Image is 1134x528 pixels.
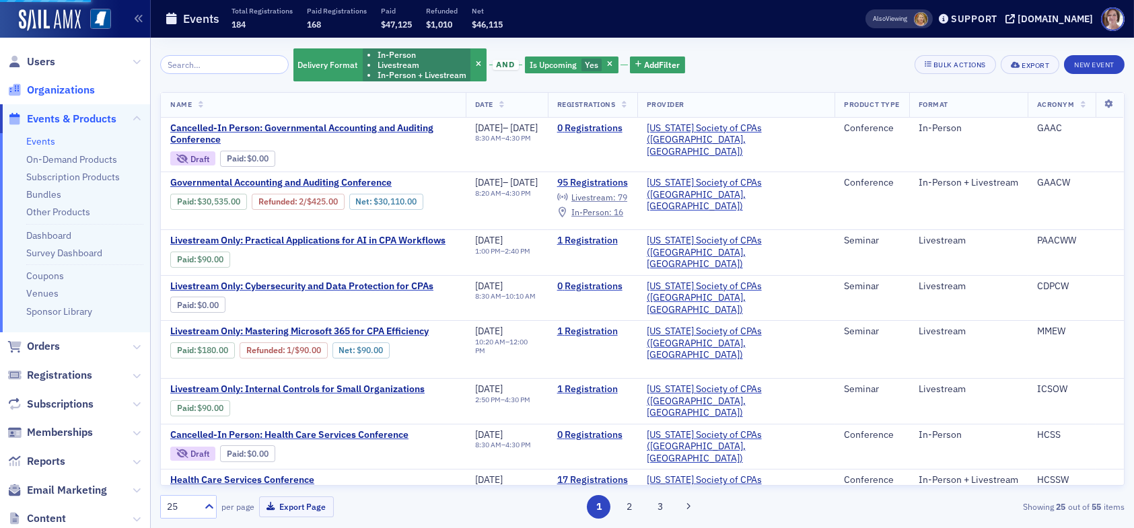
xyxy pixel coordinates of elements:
a: Livestream Only: Internal Controls for Small Organizations [170,383,425,395]
span: In-Person : [571,206,612,217]
div: – [475,177,538,189]
div: Export [1022,62,1049,69]
div: Draft [190,155,209,163]
div: In-Person [919,122,1018,135]
time: 10:20 AM [475,337,505,346]
div: Seminar [844,383,899,395]
span: 168 [307,19,321,30]
span: Reports [27,454,65,469]
div: CDPCW [1037,280,1114,293]
button: 3 [648,495,672,519]
button: New Event [1064,55,1125,74]
div: – [475,395,530,404]
span: Registrations [557,100,616,109]
a: [US_STATE] Society of CPAs ([GEOGRAPHIC_DATA], [GEOGRAPHIC_DATA]) [647,177,826,213]
div: – [475,122,538,135]
span: Memberships [27,425,93,440]
time: 1:00 PM [475,246,501,256]
a: Subscriptions [7,397,94,412]
a: Other Products [26,206,90,218]
p: Total Registrations [232,6,293,15]
input: Search… [160,55,289,74]
button: Export [1001,55,1059,74]
span: $30,535.00 [198,196,241,206]
div: [DOMAIN_NAME] [1018,13,1093,25]
span: Events & Products [27,112,116,126]
span: Email Marketing [27,483,107,498]
time: 8:20 AM [475,188,501,198]
div: In-Person [919,429,1018,441]
p: Paid [381,6,412,15]
div: Livestream [919,383,1018,395]
div: MMEW [1037,326,1114,338]
span: [DATE] [475,176,503,188]
span: Governmental Accounting and Auditing Conference [170,177,396,189]
a: In-Person: 16 [557,207,623,218]
a: Email Marketing [7,483,107,498]
div: Conference [844,177,899,189]
span: $47,125 [381,19,412,30]
a: [US_STATE] Society of CPAs ([GEOGRAPHIC_DATA], [GEOGRAPHIC_DATA]) [647,326,826,361]
div: Conference [844,429,899,441]
span: and [493,60,519,71]
li: In-Person [378,50,466,60]
span: $425.00 [307,196,338,206]
a: Livestream Only: Mastering Microsoft 365 for CPA Efficiency [170,326,456,338]
time: 8:30 AM [475,291,501,301]
span: [DATE] [510,176,538,188]
a: 17 Registrations [557,474,628,486]
span: 16 [614,206,623,217]
span: Format [919,100,948,109]
a: [US_STATE] Society of CPAs ([GEOGRAPHIC_DATA], [GEOGRAPHIC_DATA]) [647,235,826,270]
a: Livestream: 79 [557,192,627,203]
p: Paid Registrations [307,6,367,15]
span: Yes [585,59,598,70]
div: HCSSW [1037,474,1114,486]
span: : [246,345,287,355]
a: View Homepage [81,9,111,32]
div: Yes [525,56,618,73]
a: 0 Registrations [557,280,628,293]
a: Bundles [26,188,61,200]
span: Profile [1101,7,1125,31]
div: Paid: 2 - $9000 [170,252,230,268]
a: Organizations [7,83,95,98]
span: Product Type [844,100,899,109]
a: Health Care Services Conference [170,474,396,486]
span: : [177,300,198,310]
a: 0 Registrations [557,429,628,441]
a: [US_STATE] Society of CPAs ([GEOGRAPHIC_DATA], [GEOGRAPHIC_DATA]) [647,122,826,158]
div: – [475,338,538,355]
span: 184 [232,19,246,30]
button: 2 [618,495,641,519]
a: Reports [7,454,65,469]
a: Paid [177,403,194,413]
div: In-Person + Livestream [919,177,1018,189]
div: Draft [170,151,215,165]
a: Venues [26,287,59,299]
div: Livestream [919,326,1018,338]
div: Paid: 3 - $9000 [170,400,230,416]
time: 2:40 PM [505,246,530,256]
a: Dashboard [26,229,71,241]
span: : [177,403,198,413]
span: Mississippi Society of CPAs (Ridgeland, MS) [647,429,826,465]
span: Date [475,100,493,109]
div: Conference [844,122,899,135]
span: Viewing [873,14,907,24]
span: Livestream Only: Mastering Microsoft 365 for CPA Efficiency [170,326,429,338]
span: [DATE] [475,234,503,246]
span: [DATE] [475,122,503,134]
div: Support [951,13,997,25]
span: Orders [27,339,60,354]
a: Orders [7,339,60,354]
div: Draft [170,447,215,461]
a: Governmental Accounting and Auditing Conference [170,177,456,189]
a: Refunded [258,196,295,206]
span: Users [27,54,55,69]
a: On-Demand Products [26,153,117,165]
span: Net : [355,196,374,206]
span: Livestream Only: Cybersecurity and Data Protection for CPAs [170,280,433,293]
img: SailAMX [90,9,111,30]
